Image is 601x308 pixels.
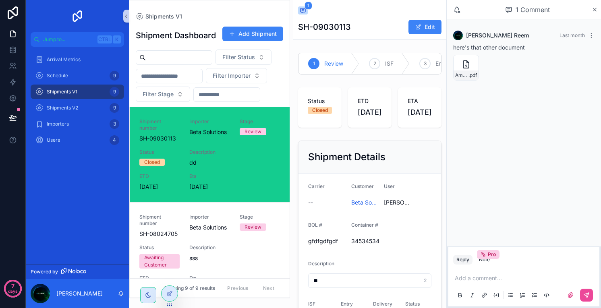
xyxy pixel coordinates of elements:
[136,87,190,102] button: Select Button
[351,222,378,228] span: Container #
[139,275,180,281] span: ETD
[47,105,78,111] span: Shipments V2
[358,97,382,105] span: ETD
[139,230,180,238] span: SH-08024705
[408,97,432,105] span: ETA
[298,6,308,16] button: 1
[308,237,345,245] span: gfdfgdfgdf
[189,275,230,281] span: Eta
[139,244,180,251] span: Status
[110,135,119,145] div: 4
[189,173,230,180] span: Eta
[351,198,377,207] a: Beta Solutions
[110,71,119,81] div: 9
[139,173,180,180] span: ETD
[31,68,124,83] a: Schedule9
[222,27,283,41] button: Add Shipment
[308,183,325,189] span: Carrier
[189,128,227,136] span: Beta Solutions
[206,68,267,83] button: Select Button
[384,198,410,207] span: [PERSON_NAME]
[143,90,174,98] span: Filter Stage
[97,35,112,43] span: Ctrl
[466,31,529,39] span: [PERSON_NAME] Reem
[11,282,15,290] p: 7
[136,30,216,41] h1: Shipment Dashboard
[308,222,322,228] span: BOL #
[216,50,271,65] button: Select Button
[308,260,334,267] span: Description
[139,149,180,155] span: Status
[43,36,94,43] span: Jump to...
[245,223,261,231] div: Review
[385,60,394,68] span: ISF
[312,107,328,114] div: Closed
[405,301,420,307] span: Status
[313,60,315,67] span: 1
[47,137,60,143] span: Users
[453,255,473,265] button: Reply
[31,117,124,131] a: Importers3
[130,107,290,202] a: Shipment numberSH-09030113ImporterBeta SolutionsStageReviewStatusClosedDescriptionddETD[DATE]Eta[...
[144,254,175,269] div: Awaiting Customer
[139,183,180,191] span: [DATE]
[245,128,261,135] div: Review
[324,60,343,68] span: Review
[189,149,280,155] span: Description
[408,20,441,34] button: Edit
[408,107,432,118] span: [DATE]
[308,198,313,207] span: --
[189,244,280,251] span: Description
[31,269,58,275] span: Powered by
[305,2,312,10] span: 1
[189,159,280,167] span: dd
[31,52,124,67] a: Arrival Metrics
[110,119,119,129] div: 3
[189,183,230,191] span: [DATE]
[476,255,493,265] button: NotePro
[351,183,374,189] span: Customer
[240,214,280,220] span: Stage
[213,72,251,80] span: Filter Importer
[47,72,68,79] span: Schedule
[71,10,84,23] img: App logo
[139,214,180,227] span: Shipment number
[222,53,255,61] span: Filter Status
[488,251,496,258] span: Pro
[189,254,280,262] span: sss
[424,60,427,67] span: 3
[384,183,395,189] span: User
[31,101,124,115] a: Shipments V29
[110,87,119,97] div: 9
[139,118,180,131] span: Shipment number
[308,97,332,105] span: Status
[26,264,129,279] a: Powered by
[136,12,182,21] a: Shipments V1
[114,36,120,43] span: K
[240,118,280,125] span: Stage
[26,47,129,158] div: scrollable content
[298,21,351,33] h1: SH-09030113
[468,72,477,79] span: .pdf
[145,12,182,21] span: Shipments V1
[56,289,103,298] p: [PERSON_NAME]
[351,237,388,245] span: 34534534
[139,134,180,143] span: SH-09030113
[164,285,215,291] span: Showing 9 of 9 results
[110,103,119,113] div: 9
[144,159,160,166] div: Closed
[130,202,290,304] a: Shipment numberSH-08024705ImporterBeta SolutionsStageReviewStatusAwaiting CustomerDescriptionsssE...
[189,214,230,220] span: Importer
[31,85,124,99] a: Shipments V19
[455,72,468,79] span: Ampak-PO-P25025090
[8,285,18,297] p: days
[358,107,382,118] span: [DATE]
[308,151,385,163] h2: Shipment Details
[47,89,77,95] span: Shipments V1
[189,223,227,232] span: Beta Solutions
[479,256,490,263] div: Note
[516,5,550,14] span: 1 Comment
[47,121,69,127] span: Importers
